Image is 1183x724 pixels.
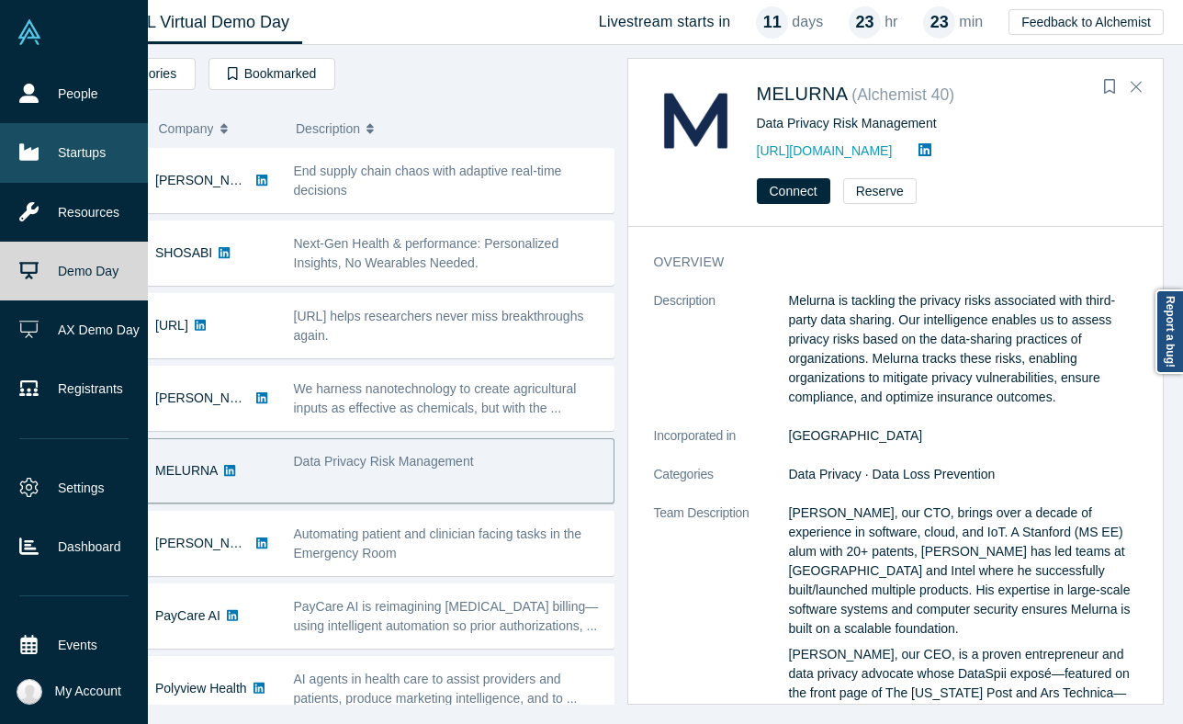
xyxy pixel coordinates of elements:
a: Class XL Virtual Demo Day [77,1,302,44]
button: Bookmarked [208,58,335,90]
a: [PERSON_NAME] [155,536,261,550]
a: [PERSON_NAME] [155,390,261,405]
button: My Account [17,679,121,705]
a: SHOSABI [155,245,212,260]
span: Data Privacy Risk Management [294,454,474,469]
span: Company [159,109,214,148]
span: Data Privacy · Data Loss Prevention [789,467,996,481]
button: Connect [757,178,830,204]
dt: Categories [654,465,789,503]
h3: overview [654,253,1112,272]
button: Bookmark [1097,74,1122,100]
a: Report a bug! [1155,289,1183,374]
p: [PERSON_NAME], our CTO, brings over a decade of experience in software, cloud, and IoT. A Stanfor... [789,503,1138,639]
span: Automating patient and clinician facing tasks in the Emergency Room [294,526,582,560]
button: Close [1122,73,1150,102]
img: Alchemist Vault Logo [17,19,42,45]
button: Description [296,109,602,148]
div: 23 [849,6,881,39]
small: ( Alchemist 40 ) [851,85,954,104]
div: Data Privacy Risk Management [757,114,1138,133]
p: Melurna is tackling the privacy risks associated with third-party data sharing. Our intelligence ... [789,291,1138,407]
span: PayCare AI is reimagining [MEDICAL_DATA] billing—using intelligent automation so prior authorizat... [294,599,599,633]
a: [URL][DOMAIN_NAME] [757,143,893,158]
button: Reserve [843,178,917,204]
dt: Incorporated in [654,426,789,465]
span: My Account [55,682,121,701]
div: 11 [756,6,788,39]
span: AI agents in health care to assist providers and patients, produce marketing intelligence, and to... [294,672,578,706]
span: [URL] helps researchers never miss breakthroughs again. [294,309,584,343]
button: Company [159,109,277,148]
h4: Livestream starts in [599,13,731,30]
span: We harness nanotechnology to create agricultural inputs as effective as chemicals, but with the ... [294,381,577,415]
span: Next-Gen Health & performance: Personalized Insights, No Wearables Needed. [294,236,559,270]
dt: Description [654,291,789,426]
a: [URL] [155,318,188,333]
a: MELURNA [155,463,218,478]
a: MELURNA [757,84,849,104]
span: End supply chain chaos with adaptive real-time decisions [294,164,562,198]
button: Feedback to Alchemist [1008,9,1164,35]
div: 23 [923,6,955,39]
dd: [GEOGRAPHIC_DATA] [789,426,1138,446]
a: PayCare AI [155,608,220,623]
p: hr [884,11,897,33]
p: days [792,11,823,33]
span: Description [296,109,360,148]
img: MELURNA's Logo [654,79,738,163]
a: [PERSON_NAME] [155,173,261,187]
p: min [959,11,983,33]
img: Katinka Harsányi's Account [17,679,42,705]
a: Polyview Health [155,681,247,696]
